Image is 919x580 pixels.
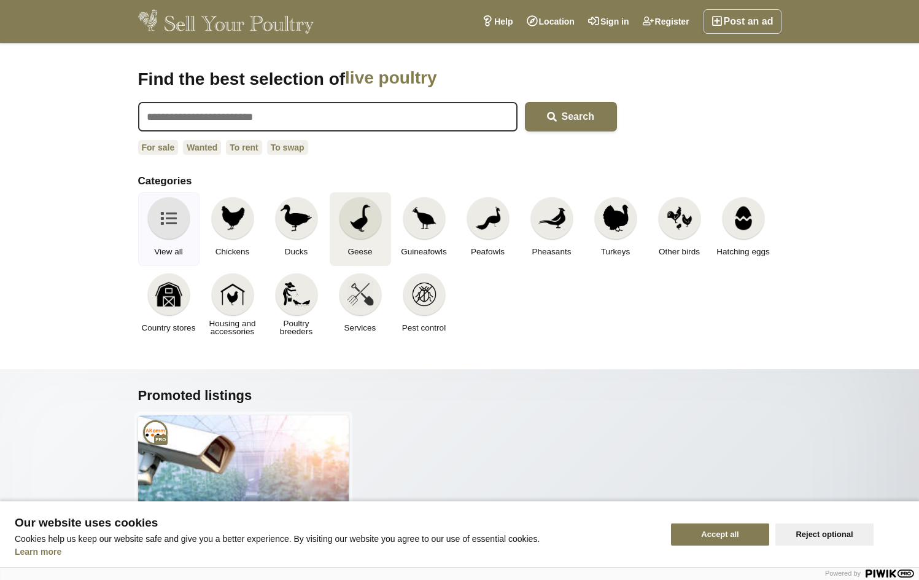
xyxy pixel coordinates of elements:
span: Our website uses cookies [15,517,656,529]
img: Ducks [281,205,311,232]
img: Agricultural CCTV and Wi-Fi solutions [138,415,349,563]
a: Geese Geese [330,192,391,266]
a: Sign in [581,9,636,34]
a: For sale [138,140,179,155]
span: Peafowls [471,248,505,256]
a: To rent [226,140,262,155]
a: Post an ad [704,9,781,34]
a: Services Services [330,268,391,342]
img: AKomm [143,420,168,445]
img: Services [347,281,374,308]
a: Ducks Ducks [266,192,327,266]
span: Powered by [825,570,861,577]
span: Services [344,324,376,332]
img: Sell Your Poultry [138,9,314,34]
span: Chickens [215,248,250,256]
img: Hatching eggs [730,205,757,232]
span: live poultry [345,68,551,90]
a: Other birds Other birds [649,192,710,266]
a: Pheasants Pheasants [521,192,583,266]
span: Pheasants [532,248,572,256]
span: Other birds [659,248,700,256]
img: Pest control [411,281,438,308]
a: Pro [143,420,168,445]
span: Geese [348,248,373,256]
span: Turkeys [601,248,630,256]
span: Poultry breeders [269,319,324,335]
a: Peafowls Peafowls [457,192,519,266]
span: View all [154,248,182,256]
span: Housing and accessories [206,319,260,335]
a: Learn more [15,547,61,557]
h2: Categories [138,175,781,187]
p: Cookies help us keep our website safe and give you a better experience. By visiting our website y... [15,534,656,544]
span: Hatching eggs [716,248,769,256]
span: Country stores [142,324,196,332]
img: Guineafowls [411,205,438,232]
img: Peafowls [475,205,502,232]
a: Chickens Chickens [202,192,263,266]
h1: Find the best selection of [138,68,617,90]
a: Register [636,9,696,34]
a: Country stores Country stores [138,268,200,342]
a: Wanted [183,140,221,155]
img: Turkeys [602,205,629,232]
a: Help [475,9,519,34]
img: Country stores [155,281,182,308]
a: Housing and accessories Housing and accessories [202,268,263,342]
img: Poultry breeders [283,281,310,308]
a: Guineafowls Guineafowls [394,192,455,266]
img: Other birds [666,205,693,232]
span: Professional member [154,435,167,445]
h2: Promoted listings [138,388,781,404]
span: Guineafowls [401,248,446,256]
img: Housing and accessories [219,281,246,308]
span: Ducks [285,248,308,256]
a: Location [520,9,581,34]
button: Accept all [671,523,769,546]
a: Turkeys Turkeys [585,192,646,266]
button: Reject optional [775,523,874,546]
a: To swap [267,140,308,155]
a: Pest control Pest control [394,268,455,342]
a: Hatching eggs Hatching eggs [713,192,774,266]
span: Search [562,111,594,122]
a: View all [138,192,200,266]
span: Pest control [402,324,446,332]
img: Pheasants [538,205,565,232]
img: Chickens [219,205,246,232]
a: Poultry breeders Poultry breeders [266,268,327,342]
img: Geese [347,205,374,232]
button: Search [525,102,617,131]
